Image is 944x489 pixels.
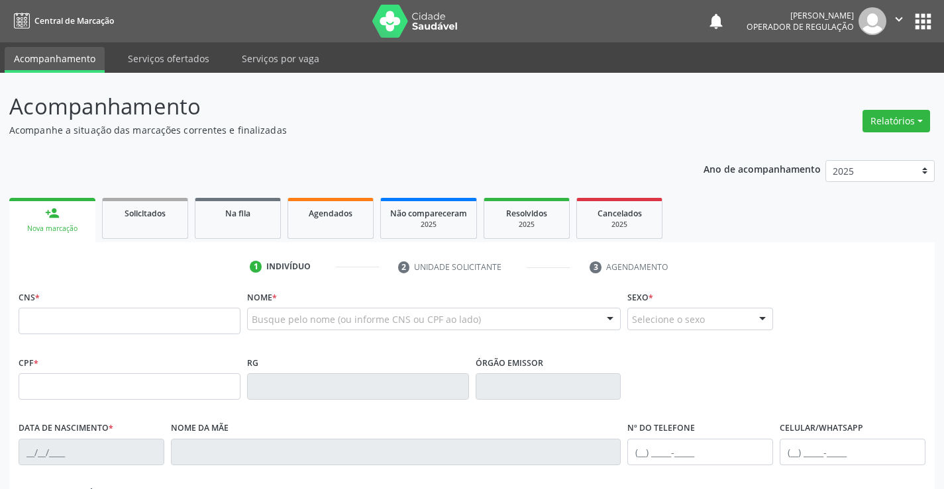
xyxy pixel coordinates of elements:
button: apps [912,10,935,33]
span: Operador de regulação [747,21,854,32]
label: Celular/WhatsApp [780,418,863,439]
div: 2025 [390,220,467,230]
div: Indivíduo [266,261,311,273]
span: Selecione o sexo [632,312,705,326]
span: Agendados [309,208,352,219]
a: Acompanhamento [5,47,105,73]
div: person_add [45,206,60,220]
label: CPF [19,353,38,373]
span: Na fila [225,208,250,219]
label: Nº do Telefone [627,418,695,439]
button: Relatórios [863,110,930,132]
div: 2025 [586,220,653,230]
input: (__) _____-_____ [780,439,925,465]
label: Nome [247,287,277,308]
label: Nome da mãe [171,418,229,439]
div: 1 [250,261,262,273]
label: Sexo [627,287,653,308]
span: Central de Marcação [34,15,114,26]
label: Órgão emissor [476,353,543,373]
span: Não compareceram [390,208,467,219]
a: Serviços por vaga [233,47,329,70]
span: Solicitados [125,208,166,219]
span: Busque pelo nome (ou informe CNS ou CPF ao lado) [252,312,481,326]
input: (__) _____-_____ [627,439,773,465]
div: Nova marcação [19,224,86,234]
a: Serviços ofertados [119,47,219,70]
button:  [886,7,912,35]
input: __/__/____ [19,439,164,465]
p: Ano de acompanhamento [704,160,821,177]
a: Central de Marcação [9,10,114,32]
span: Cancelados [598,208,642,219]
button: notifications [707,12,725,30]
p: Acompanhamento [9,90,657,123]
label: Data de nascimento [19,418,113,439]
i:  [892,12,906,26]
span: Resolvidos [506,208,547,219]
label: RG [247,353,258,373]
img: img [859,7,886,35]
div: 2025 [494,220,560,230]
p: Acompanhe a situação das marcações correntes e finalizadas [9,123,657,137]
label: CNS [19,287,40,308]
div: [PERSON_NAME] [747,10,854,21]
